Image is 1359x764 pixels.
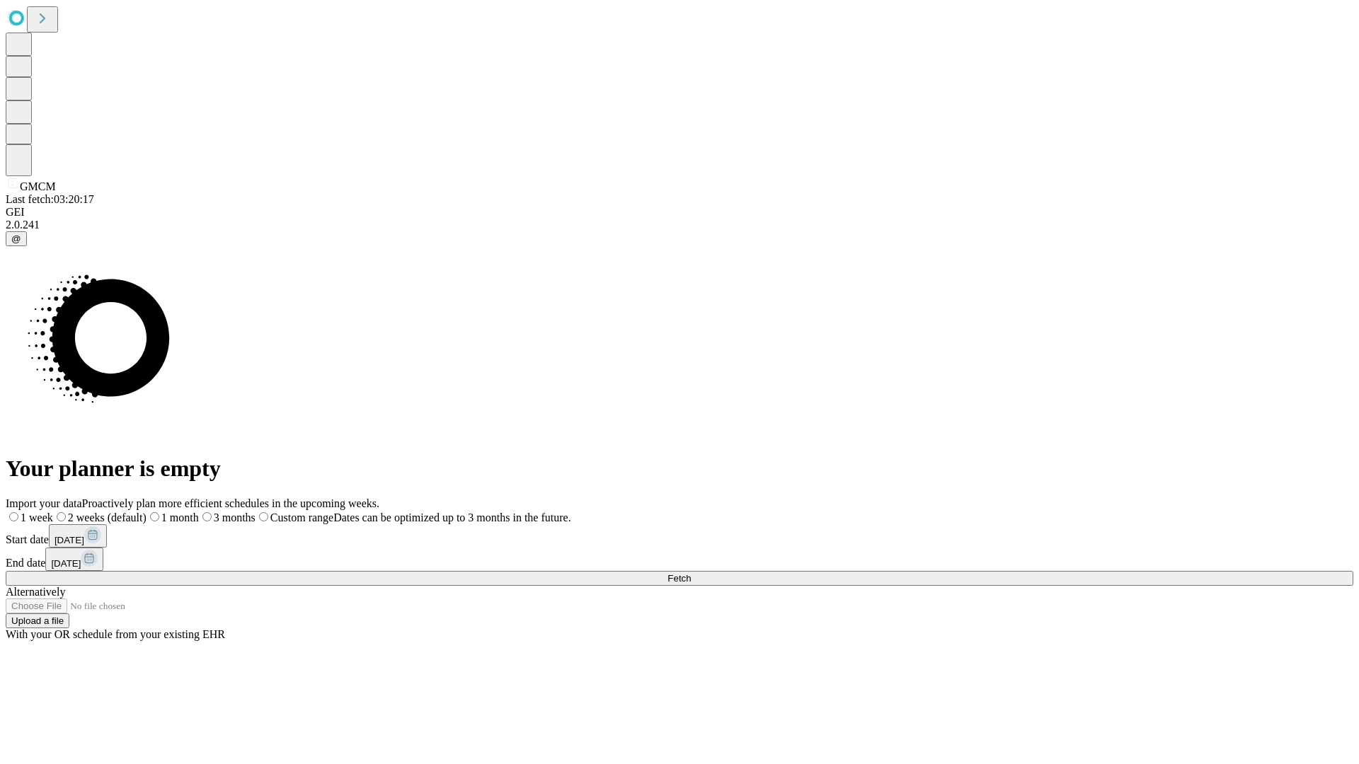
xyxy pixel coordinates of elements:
[11,233,21,244] span: @
[202,512,212,521] input: 3 months
[6,524,1353,548] div: Start date
[6,193,94,205] span: Last fetch: 03:20:17
[6,613,69,628] button: Upload a file
[21,511,53,523] span: 1 week
[259,512,268,521] input: Custom rangeDates can be optimized up to 3 months in the future.
[57,512,66,521] input: 2 weeks (default)
[270,511,333,523] span: Custom range
[6,586,65,598] span: Alternatively
[6,456,1353,482] h1: Your planner is empty
[6,219,1353,231] div: 2.0.241
[150,512,159,521] input: 1 month
[82,497,379,509] span: Proactively plan more efficient schedules in the upcoming weeks.
[6,628,225,640] span: With your OR schedule from your existing EHR
[161,511,199,523] span: 1 month
[6,231,27,246] button: @
[6,206,1353,219] div: GEI
[214,511,256,523] span: 3 months
[51,558,81,569] span: [DATE]
[9,512,18,521] input: 1 week
[667,573,691,584] span: Fetch
[68,511,147,523] span: 2 weeks (default)
[45,548,103,571] button: [DATE]
[20,180,56,192] span: GMCM
[333,511,570,523] span: Dates can be optimized up to 3 months in the future.
[6,571,1353,586] button: Fetch
[55,535,84,545] span: [DATE]
[6,497,82,509] span: Import your data
[49,524,107,548] button: [DATE]
[6,548,1353,571] div: End date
